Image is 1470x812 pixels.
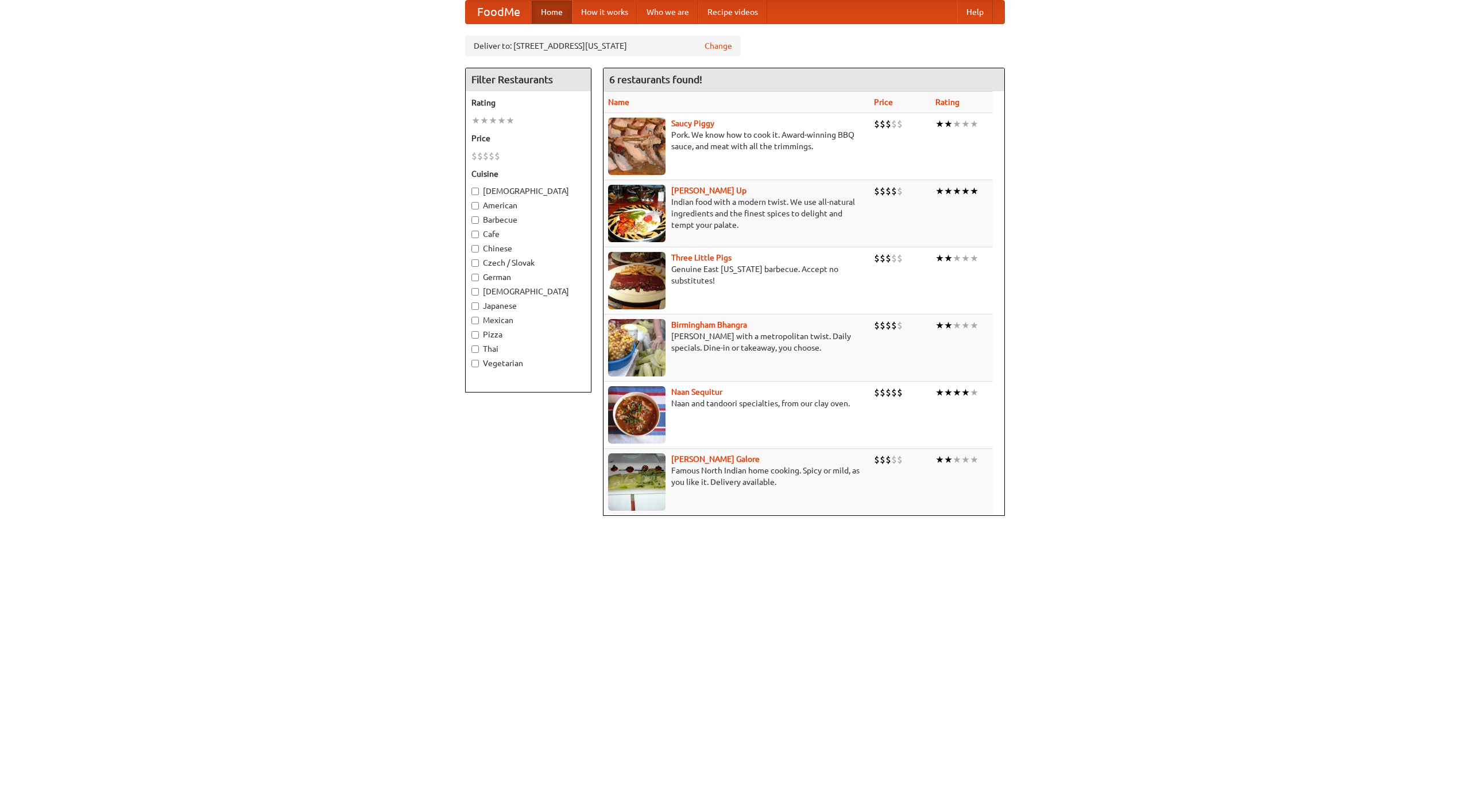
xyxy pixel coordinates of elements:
[953,386,961,399] li: ★
[885,252,891,265] li: $
[671,119,714,128] a: Saucy Piggy
[471,200,585,211] label: American
[471,150,477,162] li: $
[471,133,585,144] h5: Price
[970,386,978,399] li: ★
[471,231,479,238] input: Cafe
[471,245,479,252] input: Chinese
[471,114,480,127] li: ★
[471,300,585,312] label: Japanese
[471,331,479,339] input: Pizza
[608,465,865,488] p: Famous North Indian home cooking. Spicy or mild, as you like it. Delivery available.
[935,185,944,197] li: ★
[944,185,953,197] li: ★
[608,118,666,175] img: saucy.jpg
[608,98,629,107] a: Name
[935,98,960,107] a: Rating
[471,243,585,254] label: Chinese
[880,185,885,197] li: $
[891,252,897,265] li: $
[880,118,885,130] li: $
[957,1,993,24] a: Help
[874,185,880,197] li: $
[506,114,514,127] li: ★
[897,319,903,332] li: $
[944,453,953,466] li: ★
[874,252,880,265] li: $
[874,453,880,466] li: $
[935,453,944,466] li: ★
[961,185,970,197] li: ★
[874,386,880,399] li: $
[885,386,891,399] li: $
[471,329,585,340] label: Pizza
[483,150,489,162] li: $
[935,386,944,399] li: ★
[489,114,497,127] li: ★
[471,97,585,108] h5: Rating
[671,186,746,195] a: [PERSON_NAME] Up
[471,288,479,296] input: [DEMOGRAPHIC_DATA]
[471,286,585,297] label: [DEMOGRAPHIC_DATA]
[608,319,666,376] img: bhangra.jpg
[471,185,585,197] label: [DEMOGRAPHIC_DATA]
[471,202,479,209] input: American
[891,185,897,197] li: $
[891,319,897,332] li: $
[497,114,506,127] li: ★
[608,185,666,242] img: curryup.jpg
[608,398,865,409] p: Naan and tandoori specialties, from our clay oven.
[471,228,585,240] label: Cafe
[471,360,479,367] input: Vegetarian
[705,40,732,52] a: Change
[885,185,891,197] li: $
[944,319,953,332] li: ★
[637,1,698,24] a: Who we are
[608,196,865,231] p: Indian food with a modern twist. We use all-natural ingredients and the finest spices to delight ...
[880,252,885,265] li: $
[970,252,978,265] li: ★
[897,453,903,466] li: $
[671,454,760,464] a: [PERSON_NAME] Galore
[471,214,585,226] label: Barbecue
[961,386,970,399] li: ★
[935,319,944,332] li: ★
[897,185,903,197] li: $
[885,118,891,130] li: $
[953,118,961,130] li: ★
[471,314,585,326] label: Mexican
[897,386,903,399] li: $
[944,118,953,130] li: ★
[572,1,637,24] a: How it works
[880,319,885,332] li: $
[698,1,767,24] a: Recipe videos
[608,129,865,152] p: Pork. We know how to cook it. Award-winning BBQ sauce, and meat with all the trimmings.
[885,319,891,332] li: $
[885,453,891,466] li: $
[671,387,722,397] a: Naan Sequitur
[471,274,479,281] input: German
[477,150,483,162] li: $
[961,118,970,130] li: ★
[961,319,970,332] li: ★
[891,118,897,130] li: $
[471,259,479,267] input: Czech / Slovak
[608,453,666,511] img: currygalore.jpg
[532,1,572,24] a: Home
[471,168,585,180] h5: Cuisine
[608,331,865,353] p: [PERSON_NAME] with a metropolitan twist. Daily specials. Dine-in or takeaway, you choose.
[608,263,865,286] p: Genuine East [US_STATE] barbecue. Accept no substitutes!
[961,453,970,466] li: ★
[471,257,585,269] label: Czech / Slovak
[471,317,479,324] input: Mexican
[970,185,978,197] li: ★
[880,453,885,466] li: $
[671,320,747,329] a: Birmingham Bhangra
[609,74,702,85] ng-pluralize: 6 restaurants found!
[471,271,585,283] label: German
[608,386,666,444] img: naansequitur.jpg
